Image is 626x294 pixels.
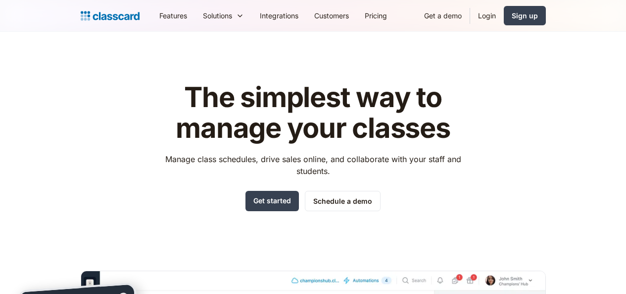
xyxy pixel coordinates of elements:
[305,191,381,211] a: Schedule a demo
[252,4,306,27] a: Integrations
[306,4,357,27] a: Customers
[156,82,470,143] h1: The simplest way to manage your classes
[512,10,538,21] div: Sign up
[156,153,470,177] p: Manage class schedules, drive sales online, and collaborate with your staff and students.
[195,4,252,27] div: Solutions
[416,4,470,27] a: Get a demo
[357,4,395,27] a: Pricing
[470,4,504,27] a: Login
[81,9,140,23] a: home
[504,6,546,25] a: Sign up
[245,191,299,211] a: Get started
[151,4,195,27] a: Features
[203,10,232,21] div: Solutions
